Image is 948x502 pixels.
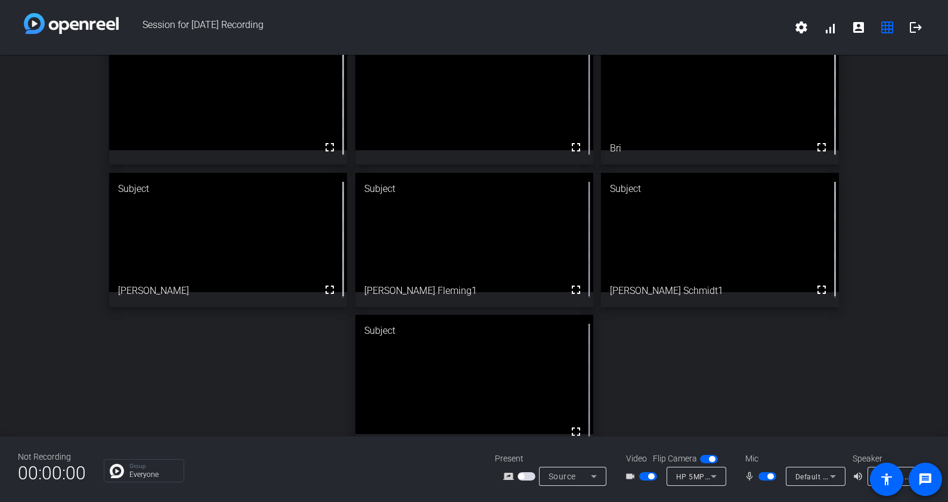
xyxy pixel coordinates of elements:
mat-icon: videocam_outline [625,469,639,484]
div: Subject [355,173,593,205]
mat-icon: grid_on [880,20,894,35]
span: Video [626,453,647,465]
mat-icon: accessibility [879,472,894,486]
span: HP 5MP Camera (04f2:b7e9) [676,472,777,481]
span: Default - Microphone (Realtek(R) Audio) [795,472,934,481]
p: Everyone [129,471,178,478]
mat-icon: fullscreen [569,283,583,297]
mat-icon: fullscreen [814,140,829,154]
img: Chat Icon [110,464,124,478]
span: Session for [DATE] Recording [119,13,787,42]
div: Present [495,453,614,465]
span: 00:00:00 [18,458,86,488]
mat-icon: settings [794,20,808,35]
mat-icon: fullscreen [323,140,337,154]
mat-icon: account_box [851,20,866,35]
mat-icon: screen_share_outline [503,469,518,484]
mat-icon: fullscreen [814,283,829,297]
mat-icon: fullscreen [569,424,583,439]
div: Subject [601,173,839,205]
div: Mic [733,453,853,465]
mat-icon: message [918,472,932,486]
mat-icon: fullscreen [323,283,337,297]
span: Source [549,472,576,481]
button: signal_cellular_alt [816,13,844,42]
p: Group [129,463,178,469]
mat-icon: mic_none [744,469,758,484]
mat-icon: volume_up [853,469,867,484]
div: Subject [355,315,593,347]
span: Flip Camera [653,453,697,465]
div: Speaker [853,453,924,465]
mat-icon: fullscreen [569,140,583,154]
mat-icon: logout [909,20,923,35]
div: Not Recording [18,451,86,463]
img: white-gradient.svg [24,13,119,34]
div: Subject [109,173,347,205]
